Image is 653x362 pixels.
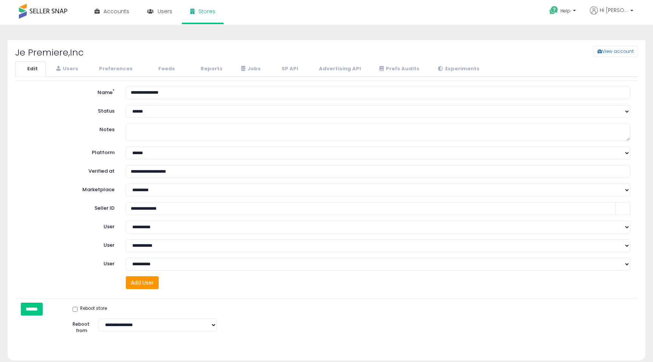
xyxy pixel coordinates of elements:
label: User [17,239,120,249]
label: Reboot store [73,305,107,313]
a: Experiments [428,61,487,77]
a: Advertising API [307,61,369,77]
label: Status [17,105,120,115]
a: View account [588,46,599,57]
label: Marketplace [17,184,120,193]
span: Stores [198,8,215,15]
a: Feeds [141,61,183,77]
label: Seller ID [17,202,120,212]
a: SP API [269,61,306,77]
span: Hi [PERSON_NAME] [600,6,628,14]
label: Notes [17,124,120,133]
a: Users [46,61,86,77]
a: Hi [PERSON_NAME] [590,6,633,23]
label: User [17,221,120,231]
label: Verified at [17,165,120,175]
label: User [17,258,120,268]
i: Get Help [549,6,559,15]
button: View account [593,46,638,57]
label: Reboot from [67,319,93,334]
span: Help [560,8,571,14]
input: Reboot store [73,307,77,312]
span: Accounts [104,8,129,15]
a: Preferences [87,61,141,77]
a: Edit [15,61,46,77]
a: Jobs [231,61,269,77]
span: Users [158,8,172,15]
h2: Je Premiere,Inc [9,48,274,57]
label: Platform [17,147,120,156]
label: Name [17,87,120,96]
a: Prefs Audits [370,61,427,77]
button: Add User [126,276,159,289]
a: Reports [184,61,231,77]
